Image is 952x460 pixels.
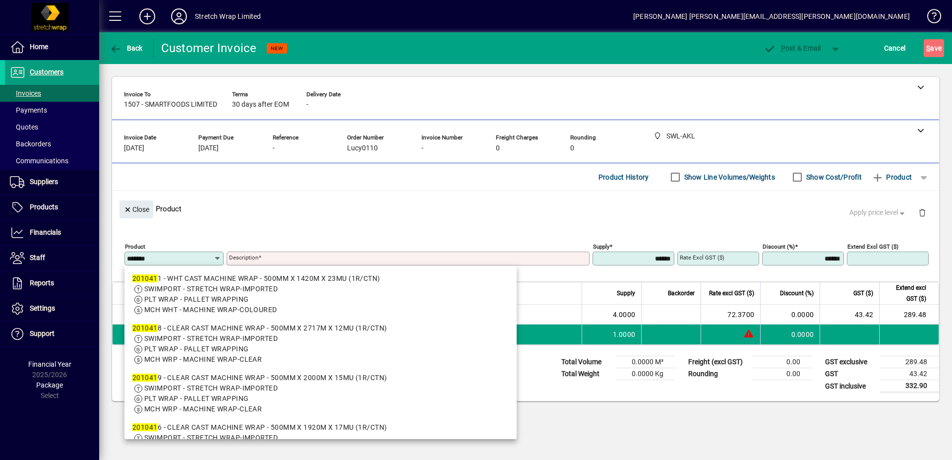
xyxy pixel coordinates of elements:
span: Supply [617,288,635,299]
span: Suppliers [30,178,58,186]
em: 201041 [132,324,158,332]
span: Products [30,203,58,211]
a: Suppliers [5,170,99,195]
span: 30 days after EOM [232,101,289,109]
div: Customer Invoice [161,40,257,56]
div: 8 - CLEAR CAST MACHINE WRAP - 500MM X 2717M X 12MU (1R/CTN) [132,323,509,333]
span: 0 [496,144,500,152]
span: Support [30,329,55,337]
a: Knowledge Base [920,2,940,34]
span: Extend excl GST ($) [886,282,926,304]
td: 289.48 [879,305,939,325]
span: Rate excl GST ($) [709,288,754,299]
mat-label: Rate excl GST ($) [680,254,724,261]
a: Settings [5,296,99,321]
button: Product History [595,168,653,186]
em: 201041 [132,274,158,282]
span: MCH WHT - MACHINE WRAP-COLOURED [144,306,277,314]
button: Cancel [882,39,908,57]
td: 0.0000 [760,325,820,344]
td: Rounding [683,368,753,380]
div: Product [112,191,939,227]
span: Quotes [10,123,38,131]
span: S [926,44,930,52]
span: SWIMPORT - STRETCH WRAP-IMPORTED [144,384,278,392]
button: Delete [910,200,934,224]
div: 1 - WHT CAST MACHINE WRAP - 500MM X 1420M X 23MU (1R/CTN) [132,273,509,284]
div: 9 - CLEAR CAST MACHINE WRAP - 500MM X 2000M X 15MU (1R/CTN) [132,373,509,383]
a: Support [5,322,99,346]
span: ave [926,40,942,56]
span: Lucy0110 [347,144,378,152]
mat-label: Extend excl GST ($) [847,243,898,250]
span: Settings [30,304,55,312]
span: Customers [30,68,63,76]
span: Financial Year [28,360,71,368]
span: SWIMPORT - STRETCH WRAP-IMPORTED [144,334,278,342]
app-page-header-button: Delete [910,208,934,217]
button: Back [107,39,145,57]
button: Post & Email [759,39,826,57]
span: P [781,44,785,52]
td: Total Volume [556,356,616,368]
mat-label: Supply [593,243,609,250]
button: Save [924,39,944,57]
a: Staff [5,246,99,270]
span: [DATE] [198,144,219,152]
a: Reports [5,271,99,296]
span: Product History [598,169,649,185]
span: Package [36,381,63,389]
span: Close [123,201,149,218]
span: 4.0000 [613,310,636,320]
span: SWIMPORT - STRETCH WRAP-IMPORTED [144,434,278,442]
a: Home [5,35,99,60]
a: Financials [5,220,99,245]
label: Show Cost/Profit [804,172,862,182]
em: 201041 [132,423,158,431]
span: 1.0000 [613,329,636,339]
td: Freight (excl GST) [683,356,753,368]
mat-label: Product [125,243,145,250]
a: Products [5,195,99,220]
span: Financials [30,228,61,236]
span: PLT WRAP - PALLET WRAPPING [144,295,248,303]
td: 0.0000 Kg [616,368,675,380]
button: Add [131,7,163,25]
app-page-header-button: Back [99,39,154,57]
span: - [306,101,308,109]
span: PLT WRAP - PALLET WRAPPING [144,345,248,353]
mat-option: 2010418 - CLEAR CAST MACHINE WRAP - 500MM X 2717M X 12MU (1R/CTN) [124,319,517,369]
span: Invoices [10,89,41,97]
span: - [421,144,423,152]
mat-option: 2010411 - WHT CAST MACHINE WRAP - 500MM X 1420M X 23MU (1R/CTN) [124,269,517,319]
a: Communications [5,152,99,169]
span: 1507 - SMARTFOODS LIMITED [124,101,217,109]
td: GST inclusive [820,380,880,393]
label: Show Line Volumes/Weights [682,172,775,182]
span: PLT WRAP - PALLET WRAPPING [144,394,248,402]
td: 0.0000 M³ [616,356,675,368]
span: Back [110,44,143,52]
span: SWIMPORT - STRETCH WRAP-IMPORTED [144,285,278,293]
span: 0 [570,144,574,152]
div: 6 - CLEAR CAST MACHINE WRAP - 500MM X 1920M X 17MU (1R/CTN) [132,422,509,433]
span: GST ($) [853,288,873,299]
span: - [273,144,275,152]
td: GST [820,368,880,380]
a: Quotes [5,119,99,135]
td: 332.90 [880,380,939,393]
td: Total Weight [556,368,616,380]
em: 201041 [132,374,158,382]
mat-option: 2010419 - CLEAR CAST MACHINE WRAP - 500MM X 2000M X 15MU (1R/CTN) [124,369,517,418]
span: MCH WRP - MACHINE WRAP-CLEAR [144,355,262,363]
span: [DATE] [124,144,144,152]
td: 0.00 [753,368,812,380]
button: Profile [163,7,195,25]
span: Cancel [884,40,906,56]
app-page-header-button: Close [117,204,156,213]
span: NEW [271,45,283,52]
a: Backorders [5,135,99,152]
td: 43.42 [820,305,879,325]
span: Home [30,43,48,51]
mat-label: Description [229,254,258,261]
